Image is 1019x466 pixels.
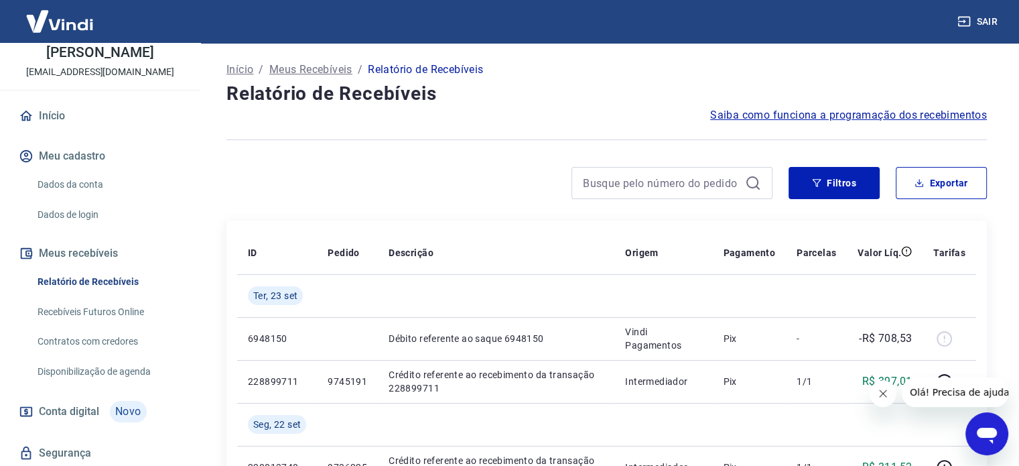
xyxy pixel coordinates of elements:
a: Dados de login [32,201,184,229]
span: Olá! Precisa de ajuda? [8,9,113,20]
p: [PERSON_NAME] [46,46,153,60]
iframe: Botão para abrir a janela de mensagens [965,412,1008,455]
button: Meus recebíveis [16,239,184,268]
p: Origem [625,246,658,259]
p: Relatório de Recebíveis [368,62,483,78]
p: Parcelas [797,246,836,259]
span: Seg, 22 set [253,418,301,431]
p: Pix [723,375,775,388]
span: Ter, 23 set [253,289,297,302]
a: Início [226,62,253,78]
p: / [259,62,263,78]
p: 1/1 [797,375,836,388]
a: Contratos com credores [32,328,184,355]
a: Conta digitalNovo [16,396,184,428]
p: Intermediador [625,375,701,388]
span: Conta digital [39,402,99,421]
img: Vindi [16,1,103,42]
p: 228899711 [248,375,306,388]
p: -R$ 708,53 [859,331,912,347]
p: Vindi Pagamentos [625,325,701,352]
button: Exportar [896,167,987,199]
a: Recebíveis Futuros Online [32,298,184,326]
a: Dados da conta [32,171,184,198]
p: Pagamento [723,246,775,259]
p: R$ 397,01 [862,373,912,390]
button: Filtros [789,167,880,199]
p: - [797,332,836,345]
a: Início [16,101,184,131]
p: Tarifas [933,246,965,259]
iframe: Fechar mensagem [870,380,896,407]
p: Descrição [389,246,433,259]
p: Débito referente ao saque 6948150 [389,332,604,345]
button: Meu cadastro [16,141,184,171]
a: Saiba como funciona a programação dos recebimentos [710,107,987,123]
p: 9745191 [328,375,367,388]
p: Valor Líq. [858,246,901,259]
p: / [358,62,362,78]
a: Meus Recebíveis [269,62,352,78]
p: ID [248,246,257,259]
button: Sair [955,9,1003,34]
input: Busque pelo número do pedido [583,173,740,193]
a: Relatório de Recebíveis [32,268,184,296]
h4: Relatório de Recebíveis [226,80,987,107]
p: Crédito referente ao recebimento da transação 228899711 [389,368,604,395]
p: Pedido [328,246,359,259]
iframe: Mensagem da empresa [902,377,1008,407]
p: [EMAIL_ADDRESS][DOMAIN_NAME] [26,65,174,79]
p: Pix [723,332,775,345]
a: Disponibilização de agenda [32,358,184,386]
span: Novo [110,401,147,422]
p: 6948150 [248,332,306,345]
